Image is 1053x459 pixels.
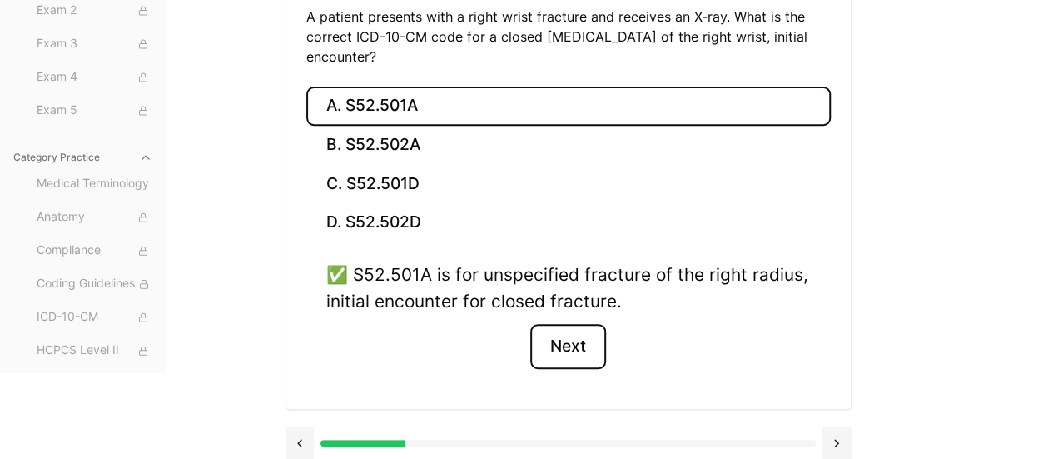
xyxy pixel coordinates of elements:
[37,175,152,193] span: Medical Terminology
[37,35,152,53] span: Exam 3
[30,271,159,297] button: Coding Guidelines
[30,171,159,197] button: Medical Terminology
[306,203,831,242] button: D. S52.502D
[30,204,159,231] button: Anatomy
[30,304,159,331] button: ICD-10-CM
[7,144,159,171] button: Category Practice
[37,102,152,120] span: Exam 5
[37,208,152,227] span: Anatomy
[306,126,831,165] button: B. S52.502A
[37,68,152,87] span: Exam 4
[30,64,159,91] button: Exam 4
[37,275,152,293] span: Coding Guidelines
[30,337,159,364] button: HCPCS Level II
[30,237,159,264] button: Compliance
[326,262,811,313] div: ✅ S52.501A is for unspecified fracture of the right radius, initial encounter for closed fracture.
[30,97,159,124] button: Exam 5
[306,87,831,126] button: A. S52.501A
[37,2,152,20] span: Exam 2
[37,308,152,327] span: ICD-10-CM
[37,242,152,260] span: Compliance
[306,7,831,67] p: A patient presents with a right wrist fracture and receives an X-ray. What is the correct ICD-10-...
[30,31,159,57] button: Exam 3
[37,342,152,360] span: HCPCS Level II
[530,324,606,369] button: Next
[306,164,831,203] button: C. S52.501D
